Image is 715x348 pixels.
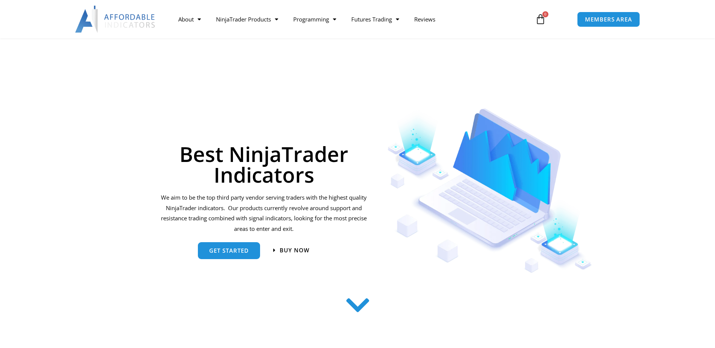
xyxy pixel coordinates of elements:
nav: Menu [171,11,527,28]
a: Programming [286,11,344,28]
a: get started [198,242,260,259]
a: Reviews [407,11,443,28]
a: 0 [524,8,557,30]
h1: Best NinjaTrader Indicators [160,143,368,185]
span: 0 [542,11,548,17]
a: MEMBERS AREA [577,12,640,27]
a: NinjaTrader Products [208,11,286,28]
p: We aim to be the top third party vendor serving traders with the highest quality NinjaTrader indi... [160,192,368,234]
span: MEMBERS AREA [585,17,632,22]
a: Buy now [273,247,309,253]
span: Buy now [280,247,309,253]
a: Futures Trading [344,11,407,28]
span: get started [209,248,249,253]
img: LogoAI | Affordable Indicators – NinjaTrader [75,6,156,33]
a: About [171,11,208,28]
img: Indicators 1 | Affordable Indicators – NinjaTrader [387,108,592,273]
